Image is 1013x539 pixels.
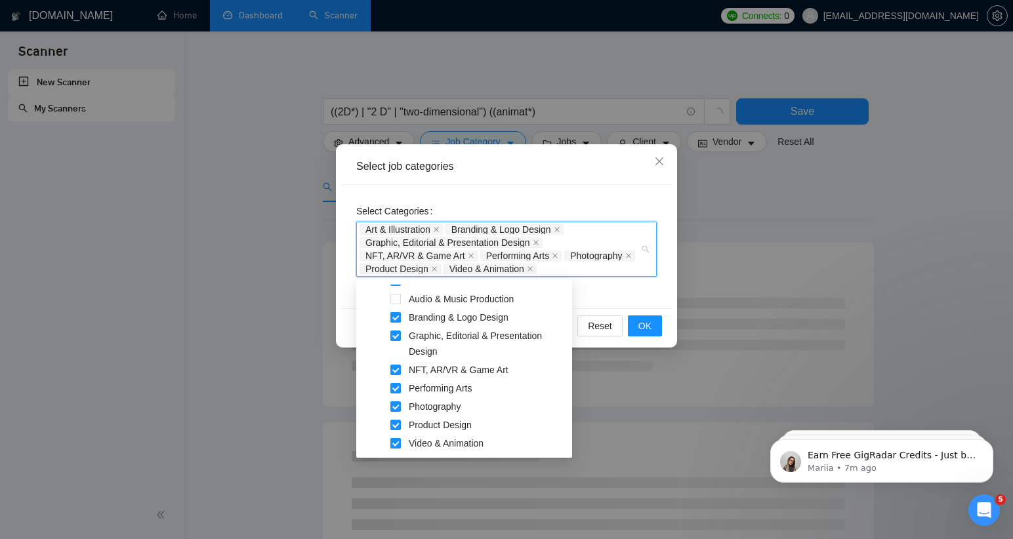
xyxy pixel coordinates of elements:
[451,225,551,234] span: Branding & Logo Design
[486,251,549,260] span: Performing Arts
[409,365,508,375] span: NFT, AR/VR & Game Art
[409,420,472,430] span: Product Design
[445,224,564,235] span: Branding & Logo Design
[409,383,472,393] span: Performing Arts
[968,494,1000,526] iframe: Intercom live chat
[409,401,461,412] span: Photography
[564,250,634,261] span: Photography
[638,319,651,333] span: OK
[406,362,569,378] span: NFT, AR/VR & Game Art
[449,264,524,273] span: Video & Animation
[409,294,514,304] span: Audio & Music Production
[365,238,530,247] span: Graphic, Editorial & Presentation Design
[365,225,430,234] span: Art & Illustration
[356,201,438,222] label: Select Categories
[409,330,542,357] span: Graphic, Editorial & Presentation Design
[406,435,569,451] span: Video & Animation
[360,237,543,248] span: Graphic, Editorial & Presentation Design
[406,399,569,414] span: Photography
[468,252,474,259] span: close
[406,309,569,325] span: Branding & Logo Design
[444,264,537,274] span: Video & Animation
[409,438,484,449] span: Video & Animation
[625,252,632,259] span: close
[654,156,665,167] span: close
[628,315,662,336] button: OK
[539,264,542,274] input: Select Categories
[406,291,569,307] span: Audio & Music Production
[356,159,657,174] div: Select job categories
[588,319,612,333] span: Reset
[480,250,562,261] span: Performing Arts
[642,144,677,180] button: Close
[554,226,560,233] span: close
[433,226,440,233] span: close
[409,312,508,323] span: Branding & Logo Design
[552,252,558,259] span: close
[533,239,539,246] span: close
[577,315,623,336] button: Reset
[360,264,441,274] span: Product Design
[751,412,1013,504] iframe: Intercom notifications message
[360,250,478,261] span: NFT, AR/VR & Game Art
[406,380,569,396] span: Performing Arts
[431,266,438,272] span: close
[360,224,443,235] span: Art & Illustration
[365,264,428,273] span: Product Design
[365,251,465,260] span: NFT, AR/VR & Game Art
[570,251,622,260] span: Photography
[995,494,1006,505] span: 5
[406,417,569,433] span: Product Design
[527,266,533,272] span: close
[406,328,569,359] span: Graphic, Editorial & Presentation Design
